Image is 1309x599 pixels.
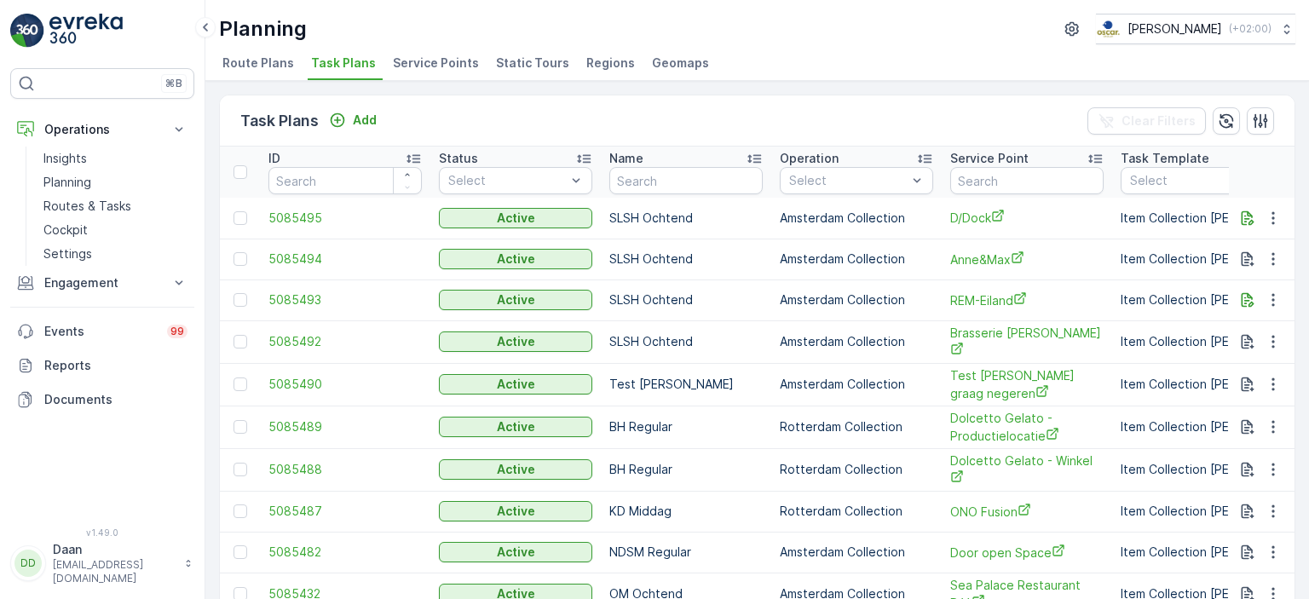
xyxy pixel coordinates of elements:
[448,172,566,189] p: Select
[771,491,942,532] td: Rotterdam Collection
[950,367,1104,402] span: Test [PERSON_NAME] graag negeren
[497,376,535,393] p: Active
[37,194,194,218] a: Routes & Tasks
[439,501,592,521] button: Active
[10,266,194,300] button: Engagement
[771,320,942,363] td: Amsterdam Collection
[240,109,319,133] p: Task Plans
[234,211,247,225] div: Toggle Row Selected
[43,150,87,167] p: Insights
[43,174,91,191] p: Planning
[586,55,635,72] span: Regions
[601,491,771,532] td: KD Middag
[268,251,422,268] a: 5085494
[43,198,131,215] p: Routes & Tasks
[44,357,187,374] p: Reports
[37,242,194,266] a: Settings
[353,112,377,129] p: Add
[44,323,157,340] p: Events
[950,325,1104,360] a: Brasserie George
[268,333,422,350] a: 5085492
[439,331,592,352] button: Active
[44,121,160,138] p: Operations
[439,417,592,437] button: Active
[219,15,307,43] p: Planning
[49,14,123,48] img: logo_light-DOdMpM7g.png
[439,249,592,269] button: Active
[234,335,247,348] div: Toggle Row Selected
[789,172,907,189] p: Select
[268,210,422,227] a: 5085495
[268,418,422,435] a: 5085489
[268,544,422,561] a: 5085482
[950,167,1104,194] input: Search
[10,348,194,383] a: Reports
[601,406,771,448] td: BH Regular
[234,377,247,391] div: Toggle Row Selected
[950,150,1029,167] p: Service Point
[10,527,194,538] span: v 1.49.0
[609,150,643,167] p: Name
[950,544,1104,562] span: Door open Space
[44,274,160,291] p: Engagement
[43,245,92,262] p: Settings
[609,167,763,194] input: Search
[234,420,247,434] div: Toggle Row Selected
[950,209,1104,227] a: D/Dock
[497,291,535,308] p: Active
[439,374,592,395] button: Active
[268,167,422,194] input: Search
[1121,150,1209,167] p: Task Template
[53,558,176,585] p: [EMAIL_ADDRESS][DOMAIN_NAME]
[1096,20,1121,38] img: basis-logo_rgb2x.png
[10,541,194,585] button: DDDaan[EMAIL_ADDRESS][DOMAIN_NAME]
[439,542,592,562] button: Active
[44,391,187,408] p: Documents
[14,550,42,577] div: DD
[43,222,88,239] p: Cockpit
[1122,112,1196,130] p: Clear Filters
[601,198,771,239] td: SLSH Ochtend
[10,314,194,348] a: Events99
[950,325,1104,360] span: Brasserie [PERSON_NAME]
[950,503,1104,521] a: ONO Fusion
[234,463,247,476] div: Toggle Row Selected
[268,376,422,393] a: 5085490
[950,251,1104,268] a: Anne&Max
[268,291,422,308] span: 5085493
[268,150,280,167] p: ID
[497,461,535,478] p: Active
[439,459,592,480] button: Active
[268,503,422,520] a: 5085487
[170,325,184,338] p: 99
[497,210,535,227] p: Active
[1229,22,1272,36] p: ( +02:00 )
[601,448,771,491] td: BH Regular
[601,532,771,573] td: NDSM Regular
[601,239,771,279] td: SLSH Ochtend
[37,170,194,194] a: Planning
[771,448,942,491] td: Rotterdam Collection
[234,293,247,307] div: Toggle Row Selected
[234,545,247,559] div: Toggle Row Selected
[771,239,942,279] td: Amsterdam Collection
[950,452,1104,487] a: Dolcetto Gelato - Winkel
[497,418,535,435] p: Active
[950,367,1104,402] a: Test Thijs graag negeren
[10,383,194,417] a: Documents
[222,55,294,72] span: Route Plans
[771,363,942,406] td: Amsterdam Collection
[950,410,1104,445] span: Dolcetto Gelato - Productielocatie
[950,291,1104,309] a: REM-Eiland
[652,55,709,72] span: Geomaps
[771,279,942,320] td: Amsterdam Collection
